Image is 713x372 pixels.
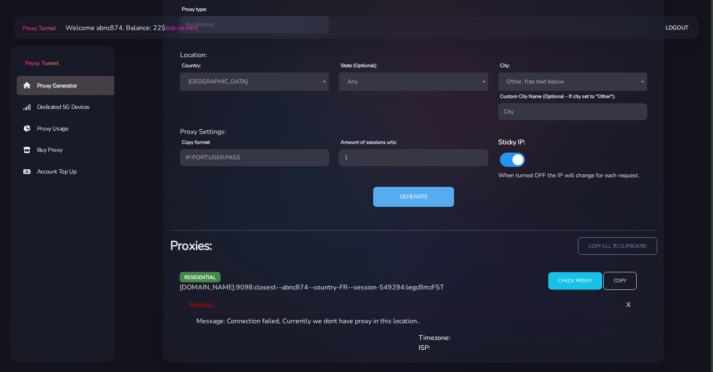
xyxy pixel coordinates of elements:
[498,137,647,148] h6: Sticky IP:
[665,20,689,35] a: Logout
[373,187,454,207] button: Generate
[25,59,58,67] span: Proxy Tunnel
[180,73,329,91] span: France
[344,76,483,88] span: Any
[170,237,409,254] h3: Proxies:
[341,62,377,69] label: State (Optional):
[17,76,121,95] a: Proxy Generator
[500,62,510,69] label: City:
[498,171,639,179] span: When turned OFF the IP will change for each request.
[17,141,121,160] a: Buy Proxy
[498,103,647,120] input: City
[17,162,121,181] a: Account Top Up
[498,73,647,91] span: Other, free text below
[182,5,207,13] label: Proxy type:
[180,272,221,282] span: residential
[341,138,397,146] label: Amount of sessions urls:
[339,73,488,91] span: Any
[17,98,121,117] a: Dedicated 5G Devices
[673,332,703,362] iframe: Webchat Widget
[166,23,198,32] a: (top-up here)
[21,21,55,35] a: Proxy Tunnel
[578,237,657,255] input: copy all to clipboard
[414,343,525,353] div: ISP:
[414,333,525,343] div: Timezone:
[603,272,637,290] input: Copy
[500,93,615,100] label: Custom City Name (Optional - If city set to "Other"):
[190,314,637,353] div: Message: Connection failed, Currently we dont have proxy in this location..
[175,127,652,137] div: Proxy Settings:
[175,50,652,60] div: Location:
[182,138,211,146] label: Copy format:
[620,294,638,316] span: X
[17,119,121,138] a: Proxy Usage
[180,283,444,292] span: [DOMAIN_NAME]:9098:closest--abnc874--country-FR--session-549294:legcBmzF5T
[182,62,201,69] label: Country:
[23,24,55,32] span: Proxy Tunnel
[185,76,324,88] span: France
[55,23,198,33] li: Welcome abnc874. Balance: 22$
[503,76,642,88] span: Other, free text below
[548,272,602,289] input: Check Proxy
[10,45,114,68] a: Proxy Tunnel
[190,300,215,309] span: Results:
